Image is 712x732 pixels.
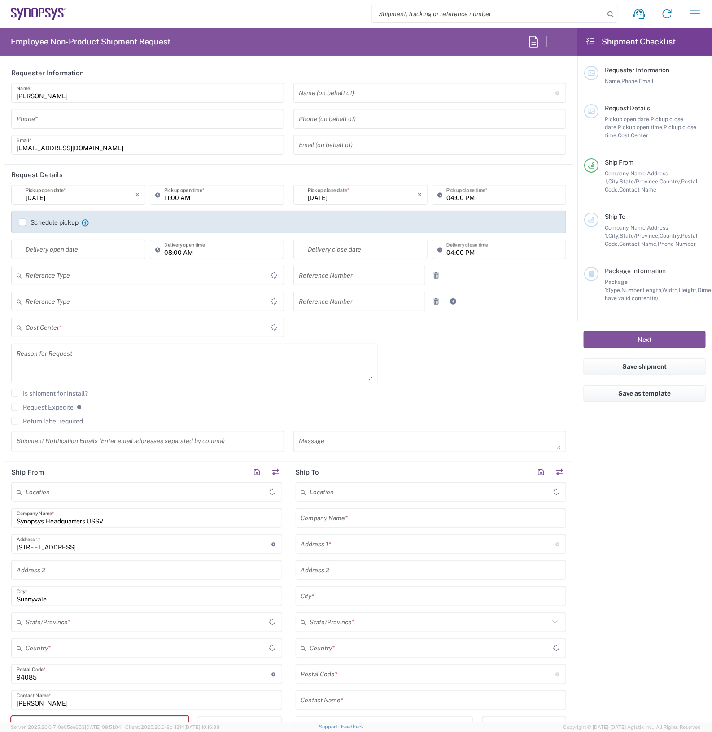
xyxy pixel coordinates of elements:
span: Email [639,78,654,84]
span: Package Information [605,267,666,274]
span: Width, [662,287,679,293]
a: Remove Reference [430,295,442,308]
i: × [417,187,422,202]
h2: Shipment Checklist [585,36,676,47]
h2: Ship From [11,468,44,477]
span: Type, [608,287,621,293]
a: Add Reference [447,295,459,308]
span: Cost Center [618,132,648,139]
span: Request Details [605,105,650,112]
button: Save as template [584,385,706,402]
button: Save shipment [584,358,706,375]
a: Feedback [341,724,364,730]
a: Remove Reference [430,269,442,282]
span: Package 1: [605,279,628,293]
h2: Employee Non-Product Shipment Request [11,36,170,47]
label: Is shipment for Install? [11,390,88,397]
span: Pickup open time, [618,124,664,131]
a: Support [319,724,341,730]
label: Schedule pickup [19,219,79,226]
span: Ship To [605,213,625,220]
span: Contact Name [619,186,656,193]
span: Pickup open date, [605,116,651,122]
span: [DATE] 09:51:04 [85,725,121,730]
span: Phone Number [658,240,696,247]
h2: Requester Information [11,69,84,78]
span: Requester Information [605,66,669,74]
label: Return label required [11,418,83,425]
span: Company Name, [605,170,647,177]
i: × [135,187,140,202]
span: Length, [643,287,662,293]
button: Next [584,331,706,348]
span: Client: 2025.20.0-8b113f4 [125,725,219,730]
span: Country, [660,232,681,239]
span: Height, [679,287,698,293]
span: City, [608,232,620,239]
span: State/Province, [620,178,660,185]
span: Number, [621,287,643,293]
span: Name, [605,78,621,84]
span: State/Province, [620,232,660,239]
span: Ship From [605,159,633,166]
span: Phone, [621,78,639,84]
span: Company Name, [605,224,647,231]
span: Copyright © [DATE]-[DATE] Agistix Inc., All Rights Reserved [563,723,701,732]
span: Server: 2025.20.0-710e05ee653 [11,725,121,730]
span: [DATE] 10:16:38 [184,725,219,730]
span: Country, [660,178,681,185]
h2: Ship To [296,468,319,477]
span: City, [608,178,620,185]
input: Shipment, tracking or reference number [372,5,604,22]
label: Request Expedite [11,404,74,411]
h2: Request Details [11,170,63,179]
span: Contact Name, [619,240,658,247]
